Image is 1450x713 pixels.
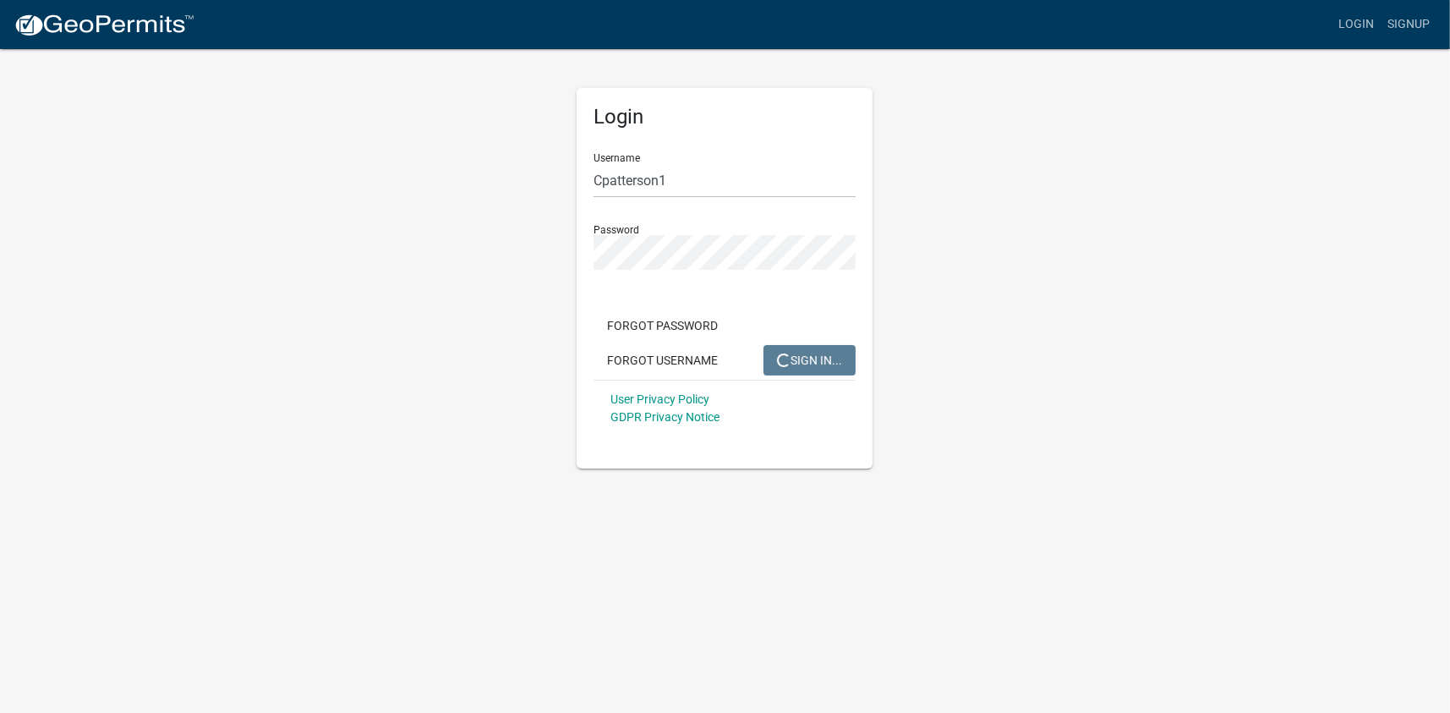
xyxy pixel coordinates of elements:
[1381,8,1436,41] a: Signup
[610,410,720,424] a: GDPR Privacy Notice
[594,310,731,341] button: Forgot Password
[594,345,731,376] button: Forgot Username
[594,105,856,129] h5: Login
[610,392,709,406] a: User Privacy Policy
[777,353,842,366] span: SIGN IN...
[1332,8,1381,41] a: Login
[763,345,856,376] button: SIGN IN...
